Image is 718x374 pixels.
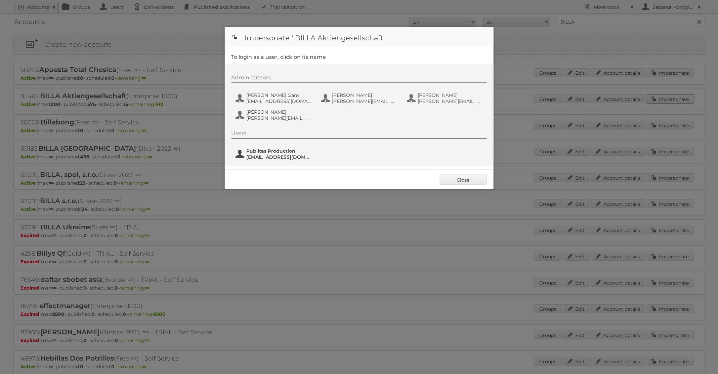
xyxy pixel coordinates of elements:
span: [PERSON_NAME] [332,92,397,98]
span: [PERSON_NAME] [247,109,312,115]
button: [PERSON_NAME] Gam [EMAIL_ADDRESS][DOMAIN_NAME] [235,91,314,105]
h1: Impersonate ' BILLA Aktiengesellschaft' [225,27,494,47]
button: [PERSON_NAME] [PERSON_NAME][EMAIL_ADDRESS][DOMAIN_NAME] [321,91,399,105]
legend: To login as a user, click on its name [231,54,326,60]
div: Users [231,130,487,139]
a: Close [440,175,487,185]
span: [PERSON_NAME][EMAIL_ADDRESS][DOMAIN_NAME] [418,98,483,104]
div: Administrators [231,74,487,83]
button: Publitas Production [EMAIL_ADDRESS][DOMAIN_NAME] [235,147,314,161]
button: [PERSON_NAME] [PERSON_NAME][EMAIL_ADDRESS][DOMAIN_NAME] [406,91,485,105]
span: Publitas Production [247,148,312,154]
span: [PERSON_NAME] Gam [247,92,312,98]
button: [PERSON_NAME] [PERSON_NAME][EMAIL_ADDRESS][DOMAIN_NAME] [235,108,314,122]
span: [EMAIL_ADDRESS][DOMAIN_NAME] [247,98,312,104]
span: [PERSON_NAME][EMAIL_ADDRESS][DOMAIN_NAME] [247,115,312,121]
span: [PERSON_NAME] [418,92,483,98]
span: [PERSON_NAME][EMAIL_ADDRESS][DOMAIN_NAME] [332,98,397,104]
span: [EMAIL_ADDRESS][DOMAIN_NAME] [247,154,312,160]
